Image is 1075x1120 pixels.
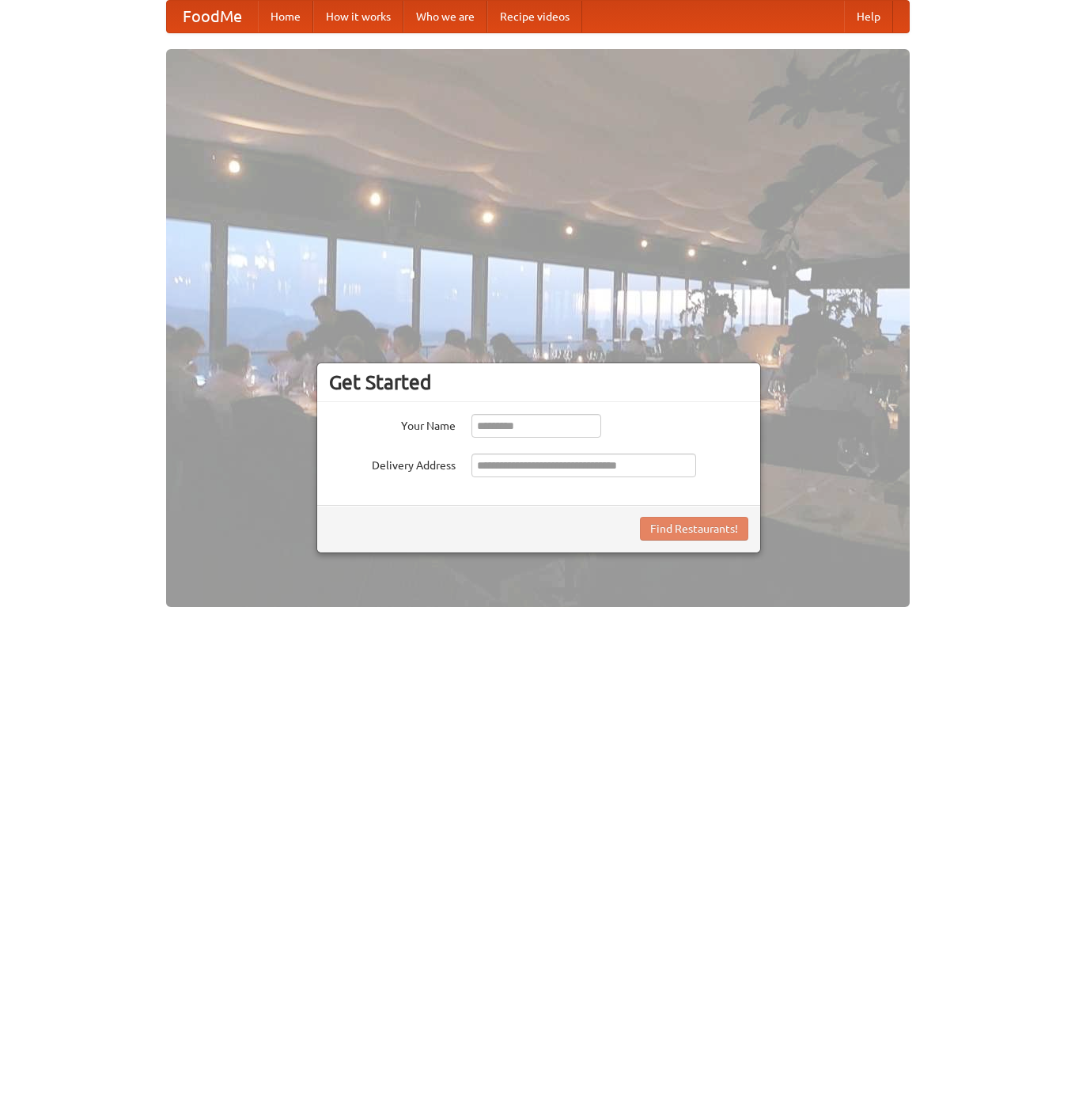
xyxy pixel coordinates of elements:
[329,370,748,394] h3: Get Started
[313,1,403,32] a: How it works
[329,414,456,434] label: Your Name
[640,517,748,541] button: Find Restaurants!
[258,1,313,32] a: Home
[844,1,893,32] a: Help
[403,1,487,32] a: Who we are
[487,1,582,32] a: Recipe videos
[329,454,456,473] label: Delivery Address
[167,1,258,32] a: FoodMe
